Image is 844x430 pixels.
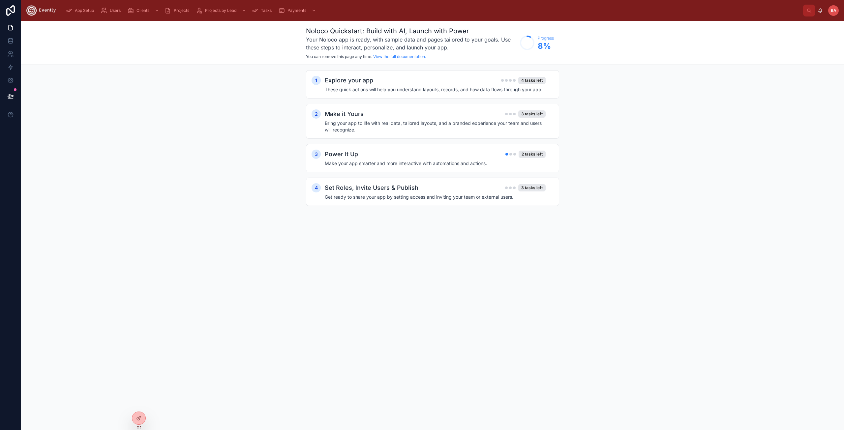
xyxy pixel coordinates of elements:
span: Tasks [261,8,272,13]
span: Projects by Lead [205,8,236,13]
span: Progress [538,36,554,41]
div: 2 tasks left [519,151,546,158]
div: 4 tasks left [518,77,546,84]
h4: These quick actions will help you understand layouts, records, and how data flows through your app. [325,86,546,93]
h2: Make it Yours [325,109,364,119]
h2: Set Roles, Invite Users & Publish [325,183,418,192]
span: Clients [136,8,149,13]
a: Tasks [250,5,276,16]
span: Projects [174,8,189,13]
div: 2 [312,109,321,119]
a: Projects by Lead [194,5,250,16]
div: 1 [312,76,321,85]
a: Clients [125,5,163,16]
img: App logo [26,5,56,16]
span: BA [831,8,836,13]
span: Payments [287,8,306,13]
span: App Setup [75,8,94,13]
h4: Get ready to share your app by setting access and inviting your team or external users. [325,194,546,200]
a: App Setup [64,5,99,16]
h1: Noloco Quickstart: Build with AI, Launch with Power [306,26,517,36]
div: scrollable content [21,65,844,224]
span: 8 % [538,41,554,51]
h2: Power It Up [325,150,358,159]
a: Users [99,5,125,16]
span: You can remove this page any time. [306,54,372,59]
h4: Bring your app to life with real data, tailored layouts, and a branded experience your team and u... [325,120,546,133]
a: View the full documentation. [373,54,426,59]
div: 3 tasks left [518,184,546,191]
a: Projects [163,5,194,16]
h2: Explore your app [325,76,373,85]
div: 3 tasks left [518,110,546,118]
div: 3 [312,150,321,159]
h3: Your Noloco app is ready, with sample data and pages tailored to your goals. Use these steps to i... [306,36,517,51]
a: Payments [276,5,319,16]
div: scrollable content [61,3,803,18]
span: Users [110,8,121,13]
div: 4 [312,183,321,192]
h4: Make your app smarter and more interactive with automations and actions. [325,160,546,167]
